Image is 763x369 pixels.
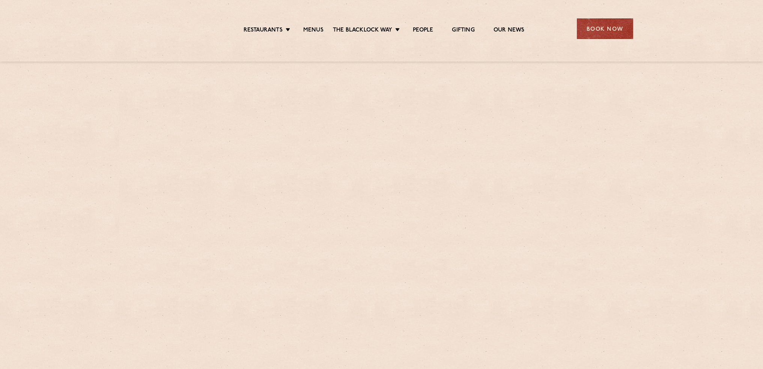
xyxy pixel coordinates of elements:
a: The Blacklock Way [333,27,392,35]
a: Menus [303,27,324,35]
div: Book Now [577,18,633,39]
img: svg%3E [130,7,195,50]
a: Restaurants [244,27,283,35]
a: Gifting [452,27,474,35]
a: People [413,27,433,35]
a: Our News [494,27,525,35]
